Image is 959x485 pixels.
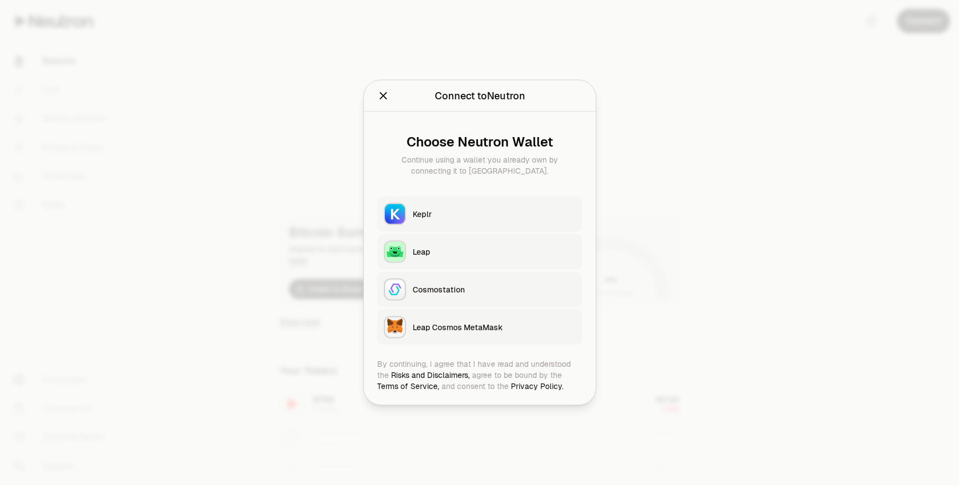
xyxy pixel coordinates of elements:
[391,370,470,380] a: Risks and Disclaimers,
[385,317,405,337] img: Leap Cosmos MetaMask
[434,88,525,104] div: Connect to Neutron
[413,209,576,220] div: Keplr
[377,381,439,391] a: Terms of Service,
[413,322,576,333] div: Leap Cosmos MetaMask
[385,242,405,262] img: Leap
[386,134,574,150] div: Choose Neutron Wallet
[385,280,405,300] img: Cosmostation
[377,272,582,307] button: CosmostationCosmostation
[377,234,582,270] button: LeapLeap
[511,381,564,391] a: Privacy Policy.
[385,204,405,224] img: Keplr
[377,88,389,104] button: Close
[413,284,576,295] div: Cosmostation
[377,310,582,345] button: Leap Cosmos MetaMaskLeap Cosmos MetaMask
[377,196,582,232] button: KeplrKeplr
[413,246,576,257] div: Leap
[377,358,582,392] div: By continuing, I agree that I have read and understood the agree to be bound by the and consent t...
[386,154,574,176] div: Continue using a wallet you already own by connecting it to [GEOGRAPHIC_DATA].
